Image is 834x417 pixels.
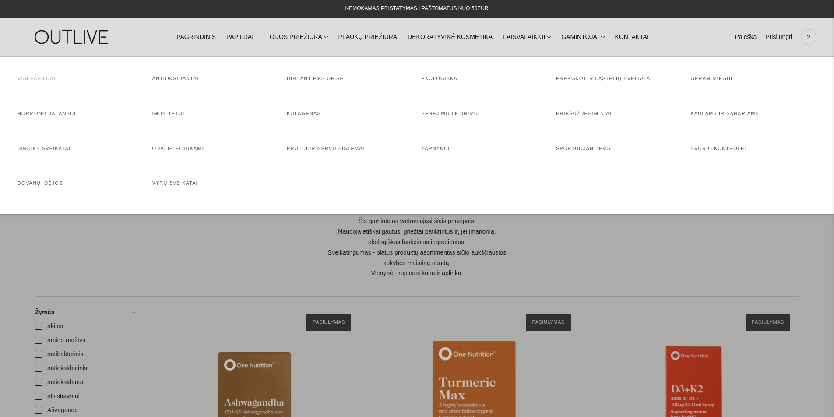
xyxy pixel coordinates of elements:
[503,28,551,47] a: LAISVALAIKIUI
[176,28,216,47] a: PAGRINDINIS
[270,28,328,47] a: ODOS PRIEŽIŪRA
[226,28,259,47] a: PAPILDAI
[801,28,816,47] a: 2
[615,28,649,47] a: KONTAKTAI
[802,31,815,43] span: 2
[561,28,604,47] a: GAMINTOJAI
[345,4,489,14] div: NEMOKAMAS PRISTATYMAS Į PAŠTOMATUS NUO 50EUR
[18,22,127,52] img: OUTLIVE
[765,28,792,47] a: Prisijungti
[338,28,398,47] a: PLAUKŲ PRIEŽIŪRA
[735,28,757,47] a: Paieška
[408,28,493,47] a: DEKORATYVINĖ KOSMETIKA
